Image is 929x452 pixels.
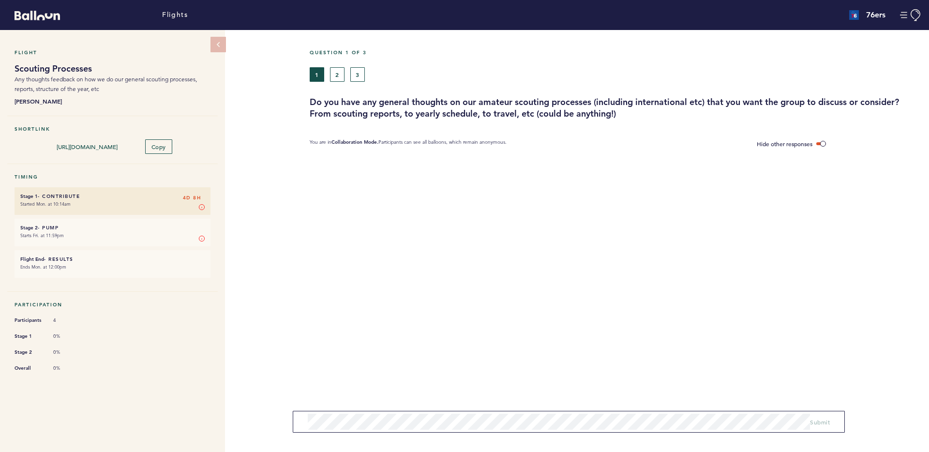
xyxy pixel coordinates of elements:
[900,9,922,21] button: Manage Account
[20,256,205,262] h6: - Results
[15,174,210,180] h5: Timing
[810,418,830,426] span: Submit
[53,365,82,372] span: 0%
[866,9,885,21] h4: 76ers
[53,349,82,356] span: 0%
[757,140,812,148] span: Hide other responses
[53,317,82,324] span: 4
[151,143,166,151] span: Copy
[20,193,38,199] small: Stage 1
[15,347,44,357] span: Stage 2
[20,256,44,262] small: Flight End
[310,139,507,149] p: You are in Participants can see all balloons, which remain anonymous.
[15,75,197,92] span: Any thoughts feedback on how we do our general scouting processes, reports, structure of the year...
[310,96,922,120] h3: Do you have any general thoughts on our amateur scouting processes (including international etc) ...
[183,193,201,203] span: 4D 8H
[330,67,345,82] button: 2
[15,331,44,341] span: Stage 1
[310,49,922,56] h5: Question 1 of 3
[15,96,210,106] b: [PERSON_NAME]
[53,333,82,340] span: 0%
[20,201,71,207] time: Started Mon. at 10:14am
[7,10,60,20] a: Balloon
[310,67,324,82] button: 1
[810,417,830,427] button: Submit
[20,264,66,270] time: Ends Mon. at 12:00pm
[350,67,365,82] button: 3
[15,126,210,132] h5: Shortlink
[15,316,44,325] span: Participants
[15,49,210,56] h5: Flight
[20,193,205,199] h6: - Contribute
[20,225,38,231] small: Stage 2
[20,232,64,239] time: Starts Fri. at 11:59pm
[15,301,210,308] h5: Participation
[145,139,172,154] button: Copy
[15,63,210,75] h1: Scouting Processes
[20,225,205,231] h6: - Pump
[15,11,60,20] svg: Balloon
[15,363,44,373] span: Overall
[162,10,188,20] a: Flights
[331,139,378,145] b: Collaboration Mode.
